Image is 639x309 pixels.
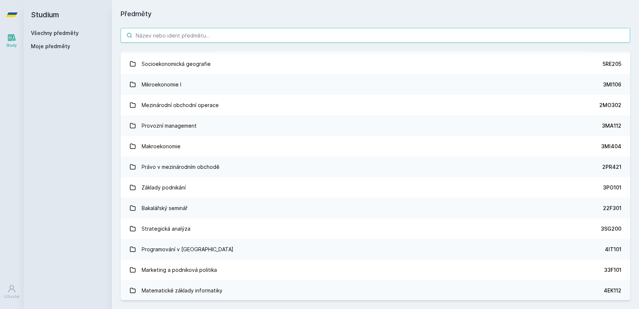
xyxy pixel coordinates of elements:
[142,160,220,174] div: Právo v mezinárodním obchodě
[121,260,630,280] a: Marketing a podniková politika 33F101
[7,43,17,48] div: Study
[603,205,621,212] div: 22F301
[121,219,630,239] a: Strategická analýza 3SG200
[142,221,191,236] div: Strategická analýza
[605,246,621,253] div: 4IT101
[121,74,630,95] a: Mikroekonomie I 3MI106
[1,29,22,52] a: Study
[599,102,621,109] div: 2MO302
[601,225,621,232] div: 3SG200
[31,43,70,50] span: Moje předměty
[4,294,19,299] div: Uživatel
[601,143,621,150] div: 3MI404
[121,239,630,260] a: Programování v [GEOGRAPHIC_DATA] 4IT101
[603,81,621,88] div: 3MI106
[142,57,211,71] div: Socioekonomická geografie
[604,266,621,274] div: 33F101
[121,157,630,177] a: Právo v mezinárodním obchodě 2PR421
[142,118,197,133] div: Provozní management
[121,280,630,301] a: Matematické základy informatiky 4EK112
[142,180,186,195] div: Základy podnikání
[603,60,621,68] div: 5RE205
[1,281,22,303] a: Uživatel
[31,30,79,36] a: Všechny předměty
[121,198,630,219] a: Bakalářský seminář 22F301
[142,139,181,154] div: Makroekonomie
[142,77,182,92] div: Mikroekonomie I
[142,263,217,277] div: Marketing a podniková politika
[121,136,630,157] a: Makroekonomie 3MI404
[121,177,630,198] a: Základy podnikání 3PO101
[604,287,621,294] div: 4EK112
[142,242,234,257] div: Programování v [GEOGRAPHIC_DATA]
[602,122,621,129] div: 3MA112
[603,184,621,191] div: 3PO101
[121,28,630,43] input: Název nebo ident předmětu…
[142,98,219,113] div: Mezinárodní obchodní operace
[121,9,630,19] h1: Předměty
[142,201,188,216] div: Bakalářský seminář
[121,116,630,136] a: Provozní management 3MA112
[121,54,630,74] a: Socioekonomická geografie 5RE205
[121,95,630,116] a: Mezinárodní obchodní operace 2MO302
[142,283,223,298] div: Matematické základy informatiky
[602,163,621,171] div: 2PR421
